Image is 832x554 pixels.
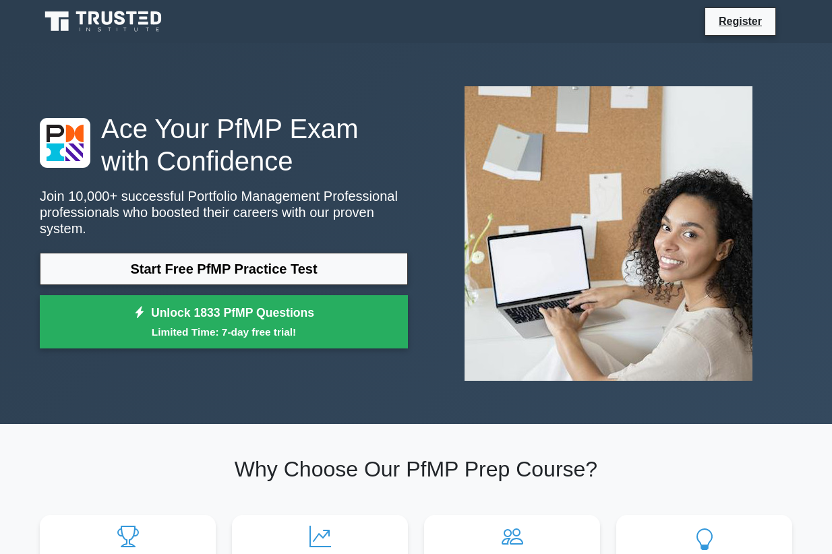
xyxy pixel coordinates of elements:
a: Register [711,13,770,30]
a: Unlock 1833 PfMP QuestionsLimited Time: 7-day free trial! [40,295,408,349]
a: Start Free PfMP Practice Test [40,253,408,285]
small: Limited Time: 7-day free trial! [57,324,391,340]
h2: Why Choose Our PfMP Prep Course? [40,456,792,482]
p: Join 10,000+ successful Portfolio Management Professional professionals who boosted their careers... [40,188,408,237]
h1: Ace Your PfMP Exam with Confidence [40,113,408,177]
